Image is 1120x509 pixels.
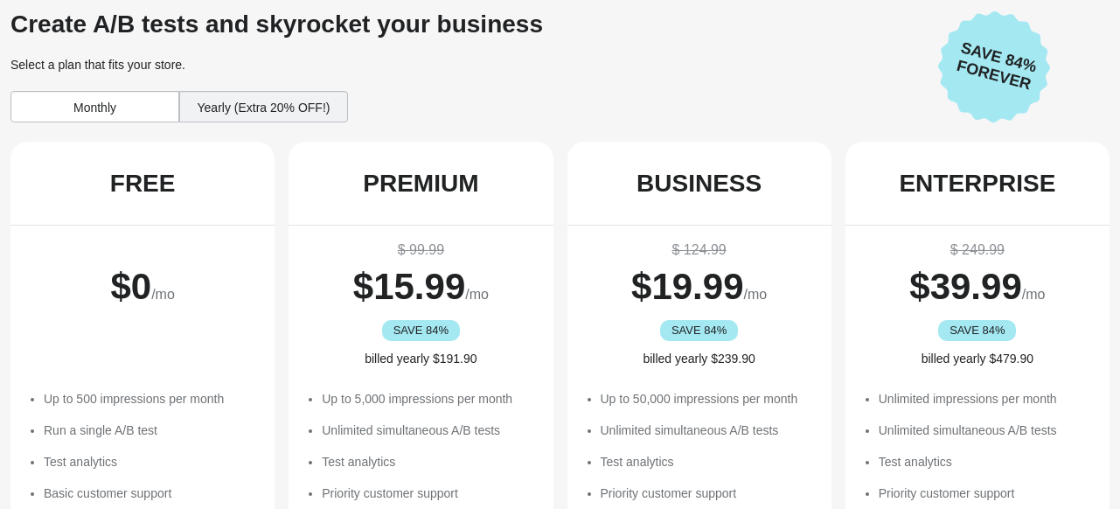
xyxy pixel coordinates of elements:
div: $ 249.99 [863,240,1092,261]
div: SAVE 84% [938,320,1016,341]
li: Test analytics [322,453,535,471]
li: Priority customer support [879,485,1092,502]
div: $ 99.99 [306,240,535,261]
span: /mo [465,287,489,302]
li: Priority customer support [601,485,814,502]
div: ENTERPRISE [899,170,1055,198]
div: Select a plan that fits your store. [10,56,924,73]
div: SAVE 84% [660,320,738,341]
span: Save 84% Forever [943,36,1049,97]
span: /mo [151,287,175,302]
li: Test analytics [879,453,1092,471]
div: FREE [110,170,176,198]
div: Create A/B tests and skyrocket your business [10,10,924,38]
div: SAVE 84% [382,320,460,341]
li: Priority customer support [322,485,535,502]
div: billed yearly $239.90 [585,350,814,367]
li: Unlimited simultaneous A/B tests [879,422,1092,439]
div: billed yearly $191.90 [306,350,535,367]
span: /mo [744,287,768,302]
li: Test analytics [44,453,257,471]
div: $ 124.99 [585,240,814,261]
span: /mo [1022,287,1046,302]
li: Up to 5,000 impressions per month [322,390,535,408]
div: BUSINESS [637,170,762,198]
li: Up to 500 impressions per month [44,390,257,408]
li: Basic customer support [44,485,257,502]
span: $ 0 [110,266,151,307]
div: PREMIUM [363,170,478,198]
li: Up to 50,000 impressions per month [601,390,814,408]
span: $ 19.99 [631,266,743,307]
li: Unlimited simultaneous A/B tests [322,422,535,439]
iframe: chat widget [17,439,73,492]
div: Yearly (Extra 20% OFF!) [179,91,348,122]
div: billed yearly $479.90 [863,350,1092,367]
span: $ 39.99 [909,266,1021,307]
span: $ 15.99 [353,266,465,307]
img: Save 84% Forever [938,10,1050,123]
li: Unlimited impressions per month [879,390,1092,408]
li: Unlimited simultaneous A/B tests [601,422,814,439]
li: Test analytics [601,453,814,471]
li: Run a single A/B test [44,422,257,439]
div: Monthly [10,91,179,122]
